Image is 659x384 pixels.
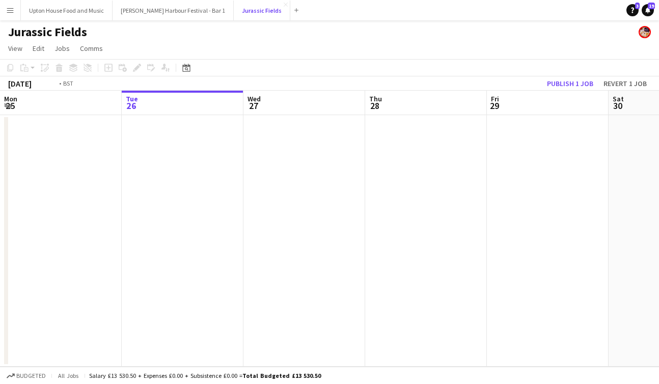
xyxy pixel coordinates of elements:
[29,42,48,55] a: Edit
[80,44,103,53] span: Comms
[56,372,80,379] span: All jobs
[491,94,499,103] span: Fri
[63,79,73,87] div: BST
[8,78,32,89] div: [DATE]
[642,4,654,16] a: 19
[639,26,651,38] app-user-avatar: . .
[635,3,640,9] span: 3
[54,44,70,53] span: Jobs
[8,44,22,53] span: View
[368,100,382,112] span: 28
[89,372,321,379] div: Salary £13 530.50 + Expenses £0.00 + Subsistence £0.00 =
[648,3,655,9] span: 19
[489,100,499,112] span: 29
[126,94,138,103] span: Tue
[626,4,639,16] a: 3
[248,94,261,103] span: Wed
[3,100,17,112] span: 25
[5,370,47,381] button: Budgeted
[4,42,26,55] a: View
[8,24,87,40] h1: Jurassic Fields
[16,372,46,379] span: Budgeted
[76,42,107,55] a: Comms
[611,100,624,112] span: 30
[113,1,234,20] button: [PERSON_NAME] Harbour Festival - Bar 1
[369,94,382,103] span: Thu
[124,100,138,112] span: 26
[21,1,113,20] button: Upton House Food and Music
[4,94,17,103] span: Mon
[599,77,651,90] button: Revert 1 job
[50,42,74,55] a: Jobs
[613,94,624,103] span: Sat
[234,1,290,20] button: Jurassic Fields
[33,44,44,53] span: Edit
[242,372,321,379] span: Total Budgeted £13 530.50
[246,100,261,112] span: 27
[543,77,597,90] button: Publish 1 job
